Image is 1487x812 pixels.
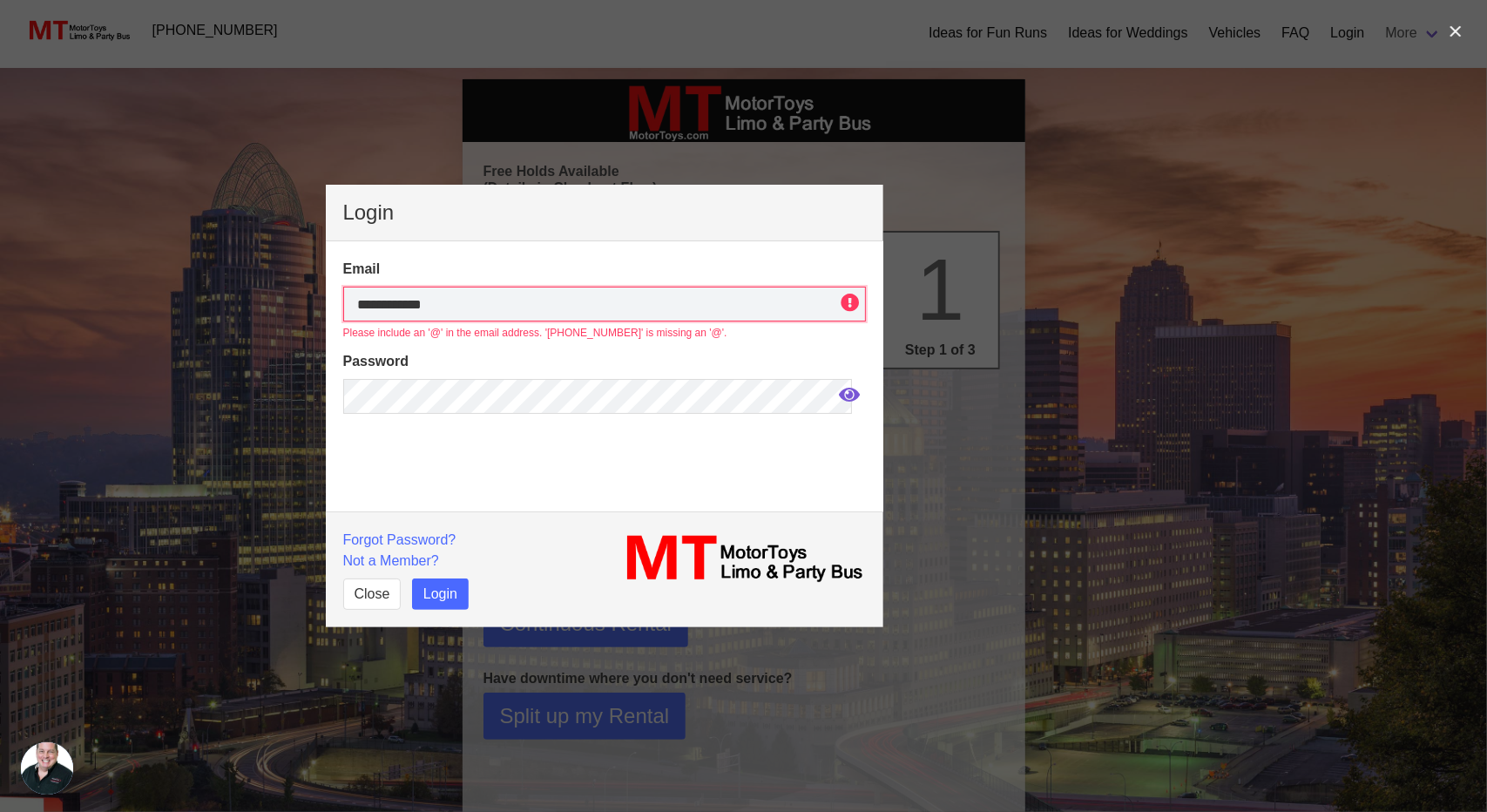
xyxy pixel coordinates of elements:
[343,579,402,610] button: Close
[412,579,469,610] button: Login
[343,325,866,341] p: Please include an '@' in the email address. '[PHONE_NUMBER]' is missing an '@'.
[21,742,73,795] a: Open chat
[343,424,608,555] iframe: reCAPTCHA
[343,351,866,372] label: Password
[343,532,456,547] a: Forgot Password?
[343,553,439,568] a: Not a Member?
[615,530,866,587] img: MT_logo_name.png
[343,259,866,280] label: Email
[343,202,866,223] p: Login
